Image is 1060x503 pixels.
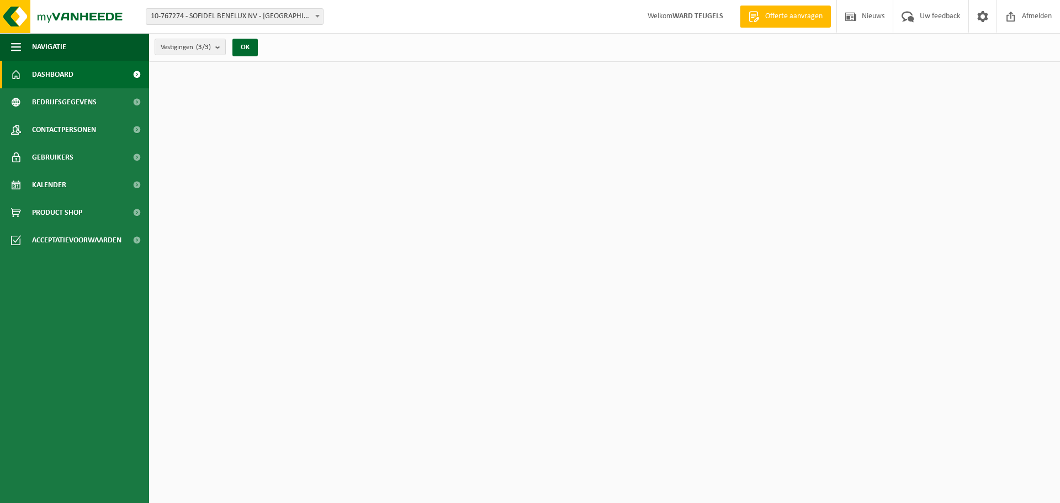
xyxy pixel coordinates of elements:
strong: WARD TEUGELS [672,12,723,20]
span: Dashboard [32,61,73,88]
span: 10-767274 - SOFIDEL BENELUX NV - DUFFEL [146,9,323,24]
span: Offerte aanvragen [762,11,825,22]
span: Product Shop [32,199,82,226]
count: (3/3) [196,44,211,51]
span: Gebruikers [32,144,73,171]
span: Navigatie [32,33,66,61]
button: Vestigingen(3/3) [155,39,226,55]
span: Contactpersonen [32,116,96,144]
button: OK [232,39,258,56]
span: Vestigingen [161,39,211,56]
span: Kalender [32,171,66,199]
span: Bedrijfsgegevens [32,88,97,116]
a: Offerte aanvragen [740,6,831,28]
span: 10-767274 - SOFIDEL BENELUX NV - DUFFEL [146,8,324,25]
span: Acceptatievoorwaarden [32,226,121,254]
